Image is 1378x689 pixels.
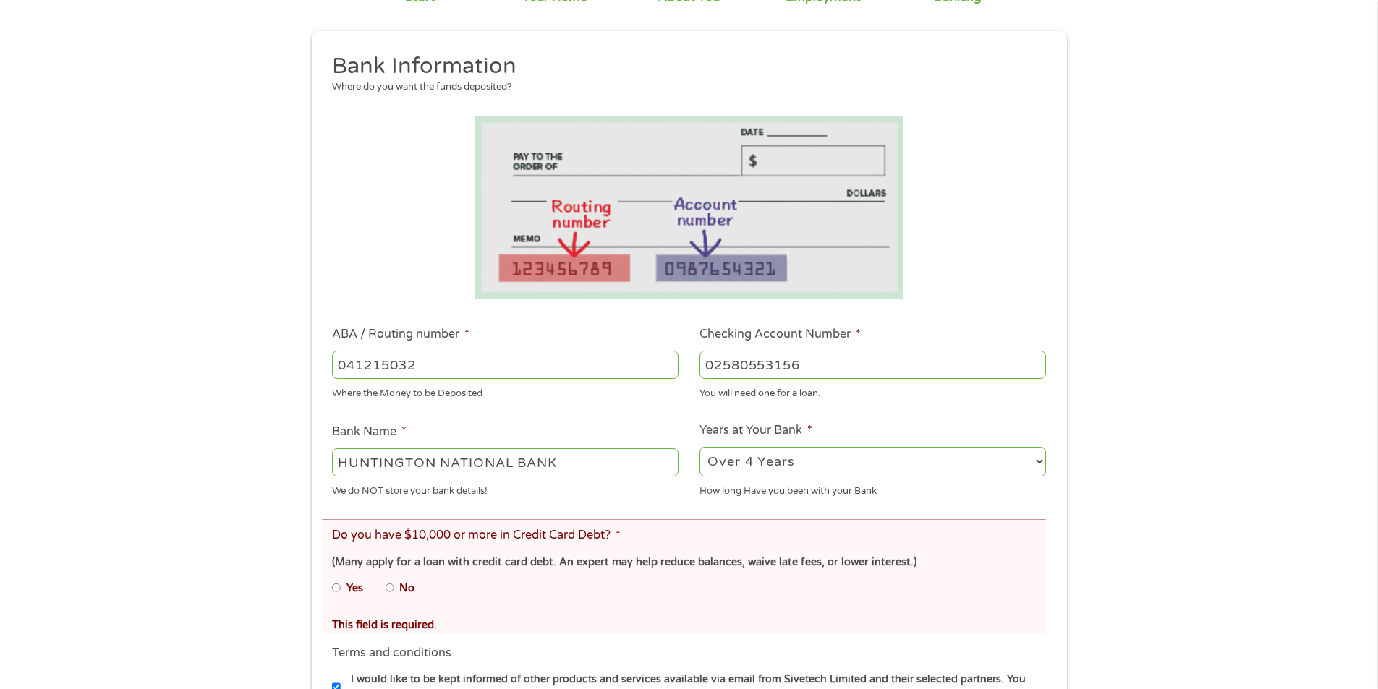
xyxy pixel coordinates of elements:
[332,381,679,401] div: Where the Money to be Deposited
[332,617,1035,633] div: This field is required.
[699,479,1046,498] div: How long Have you been with your Bank
[332,52,1035,81] h2: Bank Information
[332,80,1035,95] div: Where do you want the funds deposited?
[332,424,407,440] label: Bank Name
[399,581,414,596] label: No
[699,381,1046,401] div: You will need one for a loan.
[332,327,469,342] label: ABA / Routing number
[332,555,1035,570] div: (Many apply for a loan with credit card debt. An expert may help reduce balances, waive late fees...
[699,327,861,342] label: Checking Account Number
[699,423,812,438] label: Years at Your Bank
[346,581,363,596] label: Yes
[332,646,451,661] label: Terms and conditions
[332,479,679,498] div: We do NOT store your bank details!
[332,351,679,378] input: 263177916
[332,528,621,543] label: Do you have $10,000 or more in Credit Card Debt?
[699,351,1046,378] input: 345634636
[475,116,903,299] img: Routing number location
